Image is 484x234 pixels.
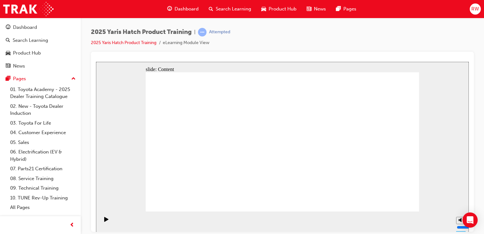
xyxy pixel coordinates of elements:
[71,75,76,83] span: up-icon
[361,163,402,168] input: volume
[204,3,256,16] a: search-iconSearch Learning
[91,40,156,45] a: 2025 Yaris Hatch Product Training
[8,193,78,203] a: 10. TUNE Rev-Up Training
[8,101,78,118] a: 02. New - Toyota Dealer Induction
[3,20,78,73] button: DashboardSearch LearningProduct HubNews
[6,50,10,56] span: car-icon
[3,60,78,72] a: News
[8,203,78,212] a: All Pages
[6,38,10,43] span: search-icon
[8,174,78,184] a: 08. Service Training
[216,5,251,13] span: Search Learning
[462,212,478,228] div: Open Intercom Messenger
[3,35,78,46] a: Search Learning
[307,5,311,13] span: news-icon
[175,5,199,13] span: Dashboard
[336,5,341,13] span: pages-icon
[3,150,14,170] div: playback controls
[6,25,10,30] span: guage-icon
[8,138,78,147] a: 05. Sales
[3,47,78,59] a: Product Hub
[13,75,26,82] div: Pages
[8,164,78,174] a: 07. Parts21 Certification
[3,155,14,166] button: Play (Ctrl+Alt+P)
[360,155,370,162] button: Mute (Ctrl+Alt+M)
[8,128,78,138] a: 04. Customer Experience
[261,5,266,13] span: car-icon
[331,3,361,16] a: pages-iconPages
[209,29,230,35] div: Attempted
[13,49,41,57] div: Product Hub
[13,24,37,31] div: Dashboard
[91,29,192,36] span: 2025 Yaris Hatch Product Training
[8,118,78,128] a: 03. Toyota For Life
[6,63,10,69] span: news-icon
[198,28,207,36] span: learningRecordVerb_ATTEMPT-icon
[8,85,78,101] a: 01. Toyota Academy - 2025 Dealer Training Catalogue
[194,29,195,36] span: |
[70,221,74,229] span: prev-icon
[3,2,54,16] img: Trak
[314,5,326,13] span: News
[3,22,78,33] a: Dashboard
[3,73,78,85] button: Pages
[162,3,204,16] a: guage-iconDashboard
[302,3,331,16] a: news-iconNews
[471,5,479,13] span: RW
[167,5,172,13] span: guage-icon
[13,62,25,70] div: News
[8,183,78,193] a: 09. Technical Training
[470,3,481,15] button: RW
[209,5,213,13] span: search-icon
[13,37,48,44] div: Search Learning
[256,3,302,16] a: car-iconProduct Hub
[357,150,370,170] div: misc controls
[6,76,10,82] span: pages-icon
[343,5,356,13] span: Pages
[8,147,78,164] a: 06. Electrification (EV & Hybrid)
[163,39,209,47] li: eLearning Module View
[269,5,296,13] span: Product Hub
